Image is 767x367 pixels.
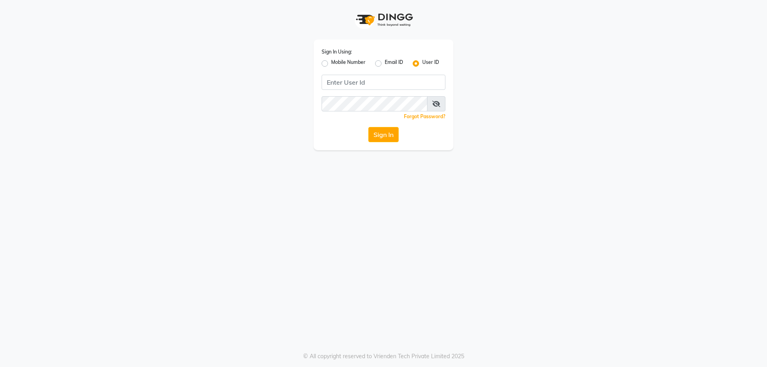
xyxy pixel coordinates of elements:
label: Email ID [385,59,403,68]
a: Forgot Password? [404,113,445,119]
input: Username [322,75,445,90]
label: User ID [422,59,439,68]
img: logo1.svg [352,8,415,32]
label: Mobile Number [331,59,366,68]
input: Username [322,96,427,111]
button: Sign In [368,127,399,142]
label: Sign In Using: [322,48,352,56]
